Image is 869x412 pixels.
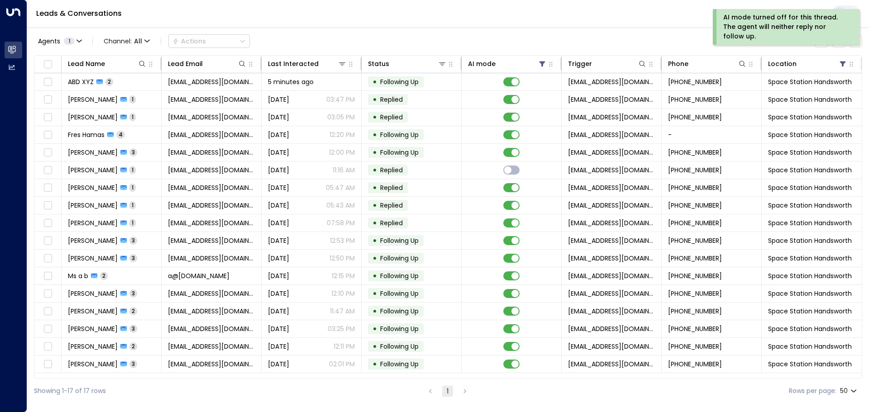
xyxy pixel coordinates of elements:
[68,130,105,139] span: Fres Hamas
[768,201,852,210] span: Space Station Handsworth
[68,360,118,369] span: Ethan Gobetz
[129,289,137,297] span: 3
[168,34,250,48] button: Actions
[68,166,118,175] span: Sohel Alam
[129,307,137,315] span: 2
[372,74,377,90] div: •
[327,113,355,122] p: 03:05 PM
[129,219,136,227] span: 1
[42,288,53,299] span: Toggle select row
[768,130,852,139] span: Space Station Handsworth
[268,58,319,69] div: Last Interacted
[425,385,471,397] nav: pagination navigation
[380,324,419,333] span: Following Up
[268,201,289,210] span: Yesterday
[372,339,377,354] div: •
[68,236,118,245] span: Kyle Hampshire
[326,201,355,210] p: 05:43 AM
[168,201,255,210] span: hewufinys@gmail.com
[68,58,147,69] div: Lead Name
[168,58,203,69] div: Lead Email
[568,218,655,227] span: leads@space-station.co.uk
[568,95,655,104] span: leads@space-station.co.uk
[568,289,655,298] span: leads@space-station.co.uk
[568,58,592,69] div: Trigger
[568,58,647,69] div: Trigger
[42,76,53,88] span: Toggle select row
[668,77,722,86] span: +447541236549
[568,271,655,280] span: leads@space-station.co.uk
[268,289,289,298] span: Aug 21, 2025
[568,342,655,351] span: leads@space-station.co.uk
[42,359,53,370] span: Toggle select row
[331,289,355,298] p: 12:10 PM
[68,342,118,351] span: P Kerr
[100,272,108,279] span: 2
[42,112,53,123] span: Toggle select row
[168,148,255,157] span: brianna64617@google.co.uk
[668,360,722,369] span: +4419176553972
[168,34,250,48] div: Button group with a nested menu
[568,77,655,86] span: leads@space-station.co.uk
[268,113,289,122] span: Yesterday
[372,109,377,125] div: •
[36,8,122,19] a: Leads & Conversations
[42,306,53,317] span: Toggle select row
[768,254,852,263] span: Space Station Handsworth
[268,77,314,86] span: 5 minutes ago
[34,386,106,396] div: Showing 1-17 of 17 rows
[380,113,403,122] span: Replied
[380,148,419,157] span: Following Up
[129,325,137,332] span: 3
[268,148,289,157] span: Yesterday
[380,254,419,263] span: Following Up
[768,95,852,104] span: Space Station Handsworth
[668,201,722,210] span: +447818658362
[268,58,347,69] div: Last Interacted
[42,235,53,246] span: Toggle select row
[668,218,722,227] span: +4479505500450
[380,166,403,175] span: Replied
[168,236,255,245] span: kylehamps@gmail.com
[268,166,289,175] span: Yesterday
[168,218,255,227] span: clearer.patois-8b@icloud.com
[68,183,118,192] span: Hanae Lewis
[68,307,118,316] span: Emily Smith
[372,92,377,107] div: •
[668,236,722,245] span: +447359167125
[168,307,255,316] span: emilygracesmith181@gmail.com
[326,183,355,192] p: 05:47 AM
[372,127,377,142] div: •
[768,236,852,245] span: Space Station Handsworth
[668,166,722,175] span: +447526953263
[129,148,137,156] span: 3
[668,58,688,69] div: Phone
[68,218,118,227] span: Jay Andrews
[68,95,118,104] span: Carole Parslow
[768,324,852,333] span: Space Station Handsworth
[68,58,105,69] div: Lead Name
[268,95,289,104] span: Yesterday
[668,324,722,333] span: +447594756415
[668,307,722,316] span: +447840278648
[268,342,289,351] span: Aug 20, 2025
[568,324,655,333] span: leads@space-station.co.uk
[330,307,355,316] p: 11:47 AM
[568,201,655,210] span: leads@space-station.co.uk
[568,236,655,245] span: leads@space-station.co.uk
[668,148,722,157] span: +447952448561
[68,201,118,210] span: Randall Duke
[668,254,722,263] span: +447446377493
[168,58,247,69] div: Lead Email
[42,147,53,158] span: Toggle select row
[42,94,53,105] span: Toggle select row
[42,253,53,264] span: Toggle select row
[268,183,289,192] span: Yesterday
[68,271,88,280] span: Ms a b
[840,384,859,398] div: 50
[168,113,255,122] span: Caroleparslow31@hotmail.com
[42,165,53,176] span: Toggle select row
[268,130,289,139] span: Yesterday
[168,324,255,333] span: gemma.prosser84@gmail.com
[368,58,389,69] div: Status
